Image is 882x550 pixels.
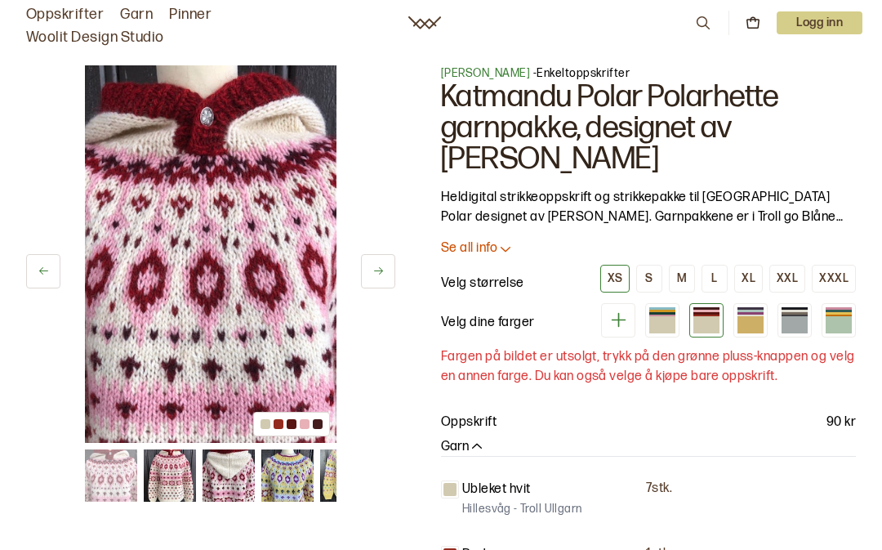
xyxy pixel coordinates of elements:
p: 90 kr [826,413,856,432]
p: Logg inn [777,11,862,34]
a: Garn [120,3,153,26]
div: Hvit og rosa (utsolgt) [689,303,724,338]
a: [PERSON_NAME] [441,66,530,80]
div: Isblå (utsolgt) [777,303,812,338]
button: Garn [441,439,485,456]
button: S [636,265,662,293]
div: XL [742,271,755,286]
a: Oppskrifter [26,3,104,26]
p: Velg dine farger [441,313,535,333]
img: Bilde av oppskrift [85,65,336,443]
h1: Katmandu Polar Polarhette garnpakke, designet av [PERSON_NAME] [441,82,856,175]
p: Fargen på bildet er utsolgt, trykk på den grønne pluss-knappen og velg en annen farge. Du kan ogs... [441,347,856,387]
button: User dropdown [777,11,862,34]
p: Hillesvåg - Troll Ullgarn [462,501,582,517]
div: Påskegul (utsolgt) [733,303,768,338]
button: XXL [769,265,805,293]
p: Ubleket hvit [462,480,531,499]
p: 7 stk. [646,481,672,498]
div: XS [608,271,622,286]
div: S [645,271,653,286]
button: XL [734,265,763,293]
p: - Enkeltoppskrifter [441,65,856,82]
div: XXL [777,271,798,286]
div: Mintgrønn (utsolgt) [822,303,856,338]
p: Se all info [441,240,497,257]
button: M [669,265,695,293]
div: Ubleket hvit og oransje (utsolgt) [645,303,679,338]
div: XXXL [819,271,849,286]
button: XXXL [812,265,856,293]
button: L [702,265,728,293]
a: Woolit Design Studio [26,26,164,49]
a: Woolit [408,16,441,29]
button: Se all info [441,240,856,257]
a: Pinner [169,3,212,26]
p: Oppskrift [441,413,497,432]
div: M [677,271,687,286]
p: Heldigital strikkeoppskrift og strikkepakke til [GEOGRAPHIC_DATA] Polar designet av [PERSON_NAME]... [441,188,856,227]
p: Velg størrelse [441,274,524,293]
div: L [711,271,717,286]
button: XS [600,265,630,293]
